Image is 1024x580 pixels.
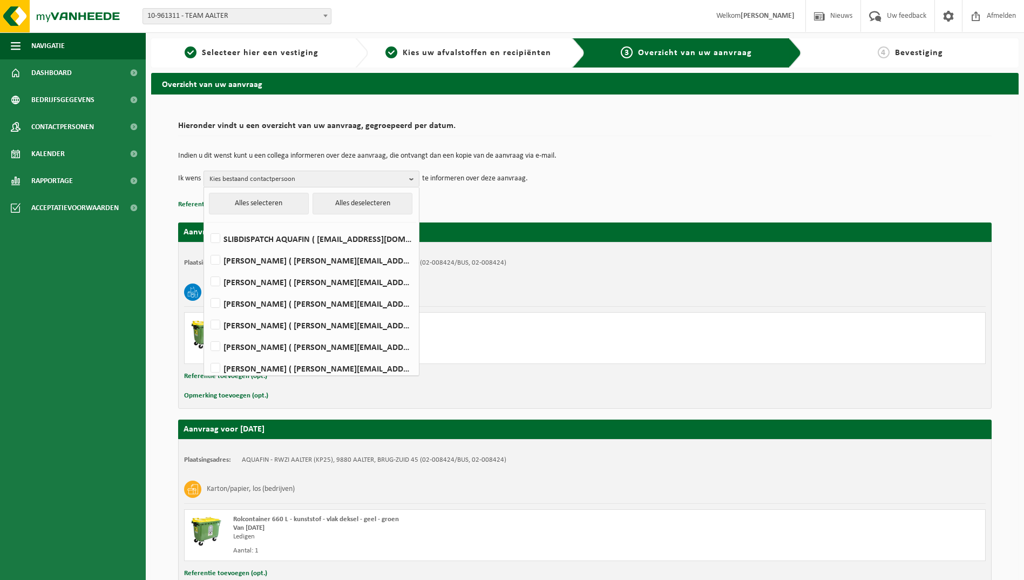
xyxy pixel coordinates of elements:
span: 3 [621,46,633,58]
button: Alles selecteren [209,193,309,214]
button: Alles deselecteren [313,193,412,214]
button: Opmerking toevoegen (opt.) [184,389,268,403]
span: Kies uw afvalstoffen en recipiënten [403,49,551,57]
strong: [PERSON_NAME] [741,12,795,20]
label: [PERSON_NAME] ( [PERSON_NAME][EMAIL_ADDRESS][DOMAIN_NAME] ) [208,317,413,333]
div: Aantal: 1 [233,349,628,358]
span: 1 [185,46,196,58]
a: 2Kies uw afvalstoffen en recipiënten [374,46,564,59]
span: Kies bestaand contactpersoon [209,171,405,187]
p: Ik wens [178,171,201,187]
span: Acceptatievoorwaarden [31,194,119,221]
span: Selecteer hier een vestiging [202,49,318,57]
span: 4 [878,46,890,58]
span: Bevestiging [895,49,943,57]
h3: Karton/papier, los (bedrijven) [207,481,295,498]
span: Rolcontainer 660 L - kunststof - vlak deksel - geel - groen [233,516,399,523]
strong: Aanvraag voor [DATE] [184,228,265,237]
label: [PERSON_NAME] ( [PERSON_NAME][EMAIL_ADDRESS][DOMAIN_NAME] ) [208,295,413,312]
span: Rapportage [31,167,73,194]
span: Navigatie [31,32,65,59]
div: Ledigen [233,335,628,344]
label: [PERSON_NAME] ( [PERSON_NAME][EMAIL_ADDRESS][DOMAIN_NAME] ) [208,339,413,355]
a: 1Selecteer hier een vestiging [157,46,347,59]
img: WB-0660-HPE-GN-50.png [190,318,222,350]
span: Bedrijfsgegevens [31,86,94,113]
div: Aantal: 1 [233,547,628,555]
span: Overzicht van uw aanvraag [638,49,752,57]
h2: Hieronder vindt u een overzicht van uw aanvraag, gegroepeerd per datum. [178,122,992,136]
strong: Plaatsingsadres: [184,259,231,266]
button: Kies bestaand contactpersoon [204,171,419,187]
span: 10-961311 - TEAM AALTER [143,9,331,24]
label: [PERSON_NAME] ( [PERSON_NAME][EMAIL_ADDRESS][DOMAIN_NAME] ) [208,274,413,290]
p: te informeren over deze aanvraag. [422,171,528,187]
button: Referentie toevoegen (opt.) [178,198,261,212]
button: Referentie toevoegen (opt.) [184,369,267,383]
strong: Van [DATE] [233,524,265,531]
span: 10-961311 - TEAM AALTER [143,8,331,24]
label: [PERSON_NAME] ( [PERSON_NAME][EMAIL_ADDRESS][DOMAIN_NAME] ) [208,360,413,376]
span: Contactpersonen [31,113,94,140]
h2: Overzicht van uw aanvraag [151,73,1019,94]
p: Indien u dit wenst kunt u een collega informeren over deze aanvraag, die ontvangt dan een kopie v... [178,152,992,160]
span: Dashboard [31,59,72,86]
label: SLIBDISPATCH AQUAFIN ( [EMAIL_ADDRESS][DOMAIN_NAME] ) [208,231,413,247]
td: AQUAFIN - RWZI AALTER (KP25), 9880 AALTER, BRUG-ZUID 45 (02-008424/BUS, 02-008424) [242,456,506,464]
div: Ledigen [233,532,628,541]
strong: Aanvraag voor [DATE] [184,425,265,434]
strong: Plaatsingsadres: [184,456,231,463]
span: 2 [385,46,397,58]
label: [PERSON_NAME] ( [PERSON_NAME][EMAIL_ADDRESS][DOMAIN_NAME] ) [208,252,413,268]
span: Kalender [31,140,65,167]
img: WB-0660-HPE-GN-50.png [190,515,222,548]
